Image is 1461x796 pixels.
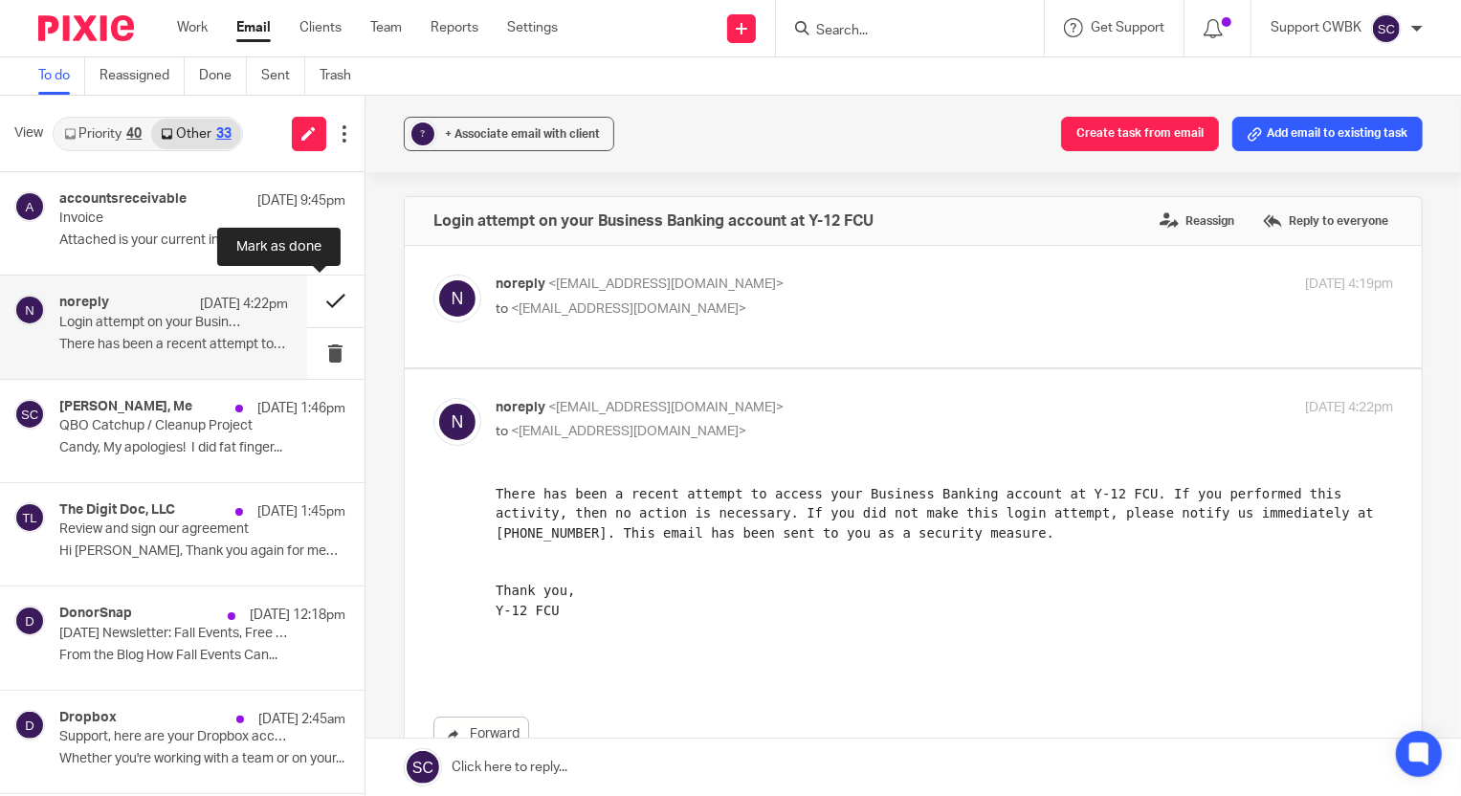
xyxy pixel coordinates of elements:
[433,211,874,231] h4: Login attempt on your Business Banking account at Y-12 FCU
[59,751,345,767] p: Whether you're working with a team or on your...
[14,191,45,222] img: svg%3E
[59,606,132,622] h4: DonorSnap
[200,295,288,314] p: [DATE] 4:22pm
[1305,398,1393,418] p: [DATE] 4:22pm
[261,57,305,95] a: Sent
[433,275,481,322] img: svg%3E
[14,710,45,741] img: svg%3E
[1371,13,1402,44] img: svg%3E
[199,57,247,95] a: Done
[59,648,345,664] p: From the Blog How Fall Events Can...
[548,277,784,291] span: <[EMAIL_ADDRESS][DOMAIN_NAME]>
[59,440,345,456] p: Candy, My apologies! I did fat finger...
[38,57,85,95] a: To do
[511,302,746,316] span: <[EMAIL_ADDRESS][DOMAIN_NAME]>
[257,399,345,418] p: [DATE] 1:46pm
[59,315,242,331] p: Login attempt on your Business Banking account at Y-12 FCU
[14,502,45,533] img: svg%3E
[814,23,986,40] input: Search
[236,18,271,37] a: Email
[59,418,288,434] p: QBO Catchup / Cleanup Project
[496,425,508,438] span: to
[404,117,614,151] button: ? + Associate email with client
[1155,207,1239,235] label: Reassign
[257,191,345,210] p: [DATE] 9:45pm
[59,543,345,560] p: Hi [PERSON_NAME], Thank you again for meeting with...
[433,398,481,446] img: svg%3E
[1271,18,1361,37] p: Support CWBK
[59,191,187,208] h4: accountsreceivable
[59,521,288,538] p: Review and sign our agreement
[1061,117,1219,151] button: Create task from email
[496,401,545,414] span: noreply
[250,606,345,625] p: [DATE] 12:18pm
[151,119,240,149] a: Other33
[38,15,134,41] img: Pixie
[59,210,288,227] p: Invoice
[496,277,545,291] span: noreply
[370,18,402,37] a: Team
[445,128,600,140] span: + Associate email with client
[100,57,185,95] a: Reassigned
[431,18,478,37] a: Reports
[14,399,45,430] img: svg%3E
[59,729,288,745] p: Support, here are your Dropbox account features
[496,302,508,316] span: to
[257,502,345,521] p: [DATE] 1:45pm
[548,401,784,414] span: <[EMAIL_ADDRESS][DOMAIN_NAME]>
[14,606,45,636] img: svg%3E
[59,399,192,415] h4: [PERSON_NAME], Me
[59,626,288,642] p: [DATE] Newsletter: Fall Events, Free Trainings, & More.
[258,710,345,729] p: [DATE] 2:45am
[216,127,232,141] div: 33
[511,425,746,438] span: <[EMAIL_ADDRESS][DOMAIN_NAME]>
[1258,207,1393,235] label: Reply to everyone
[14,295,45,325] img: svg%3E
[1091,21,1164,34] span: Get Support
[14,123,43,144] span: View
[55,119,151,149] a: Priority40
[59,710,117,726] h4: Dropbox
[177,18,208,37] a: Work
[1305,275,1393,295] p: [DATE] 4:19pm
[433,717,529,751] a: Forward
[59,232,345,249] p: Attached is your current invoice.
[126,127,142,141] div: 40
[507,18,558,37] a: Settings
[59,502,175,519] h4: The Digit Doc, LLC
[1232,117,1423,151] button: Add email to existing task
[59,337,288,353] p: There has been a recent attempt to access your...
[411,122,434,145] div: ?
[59,295,109,311] h4: noreply
[320,57,365,95] a: Trash
[299,18,342,37] a: Clients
